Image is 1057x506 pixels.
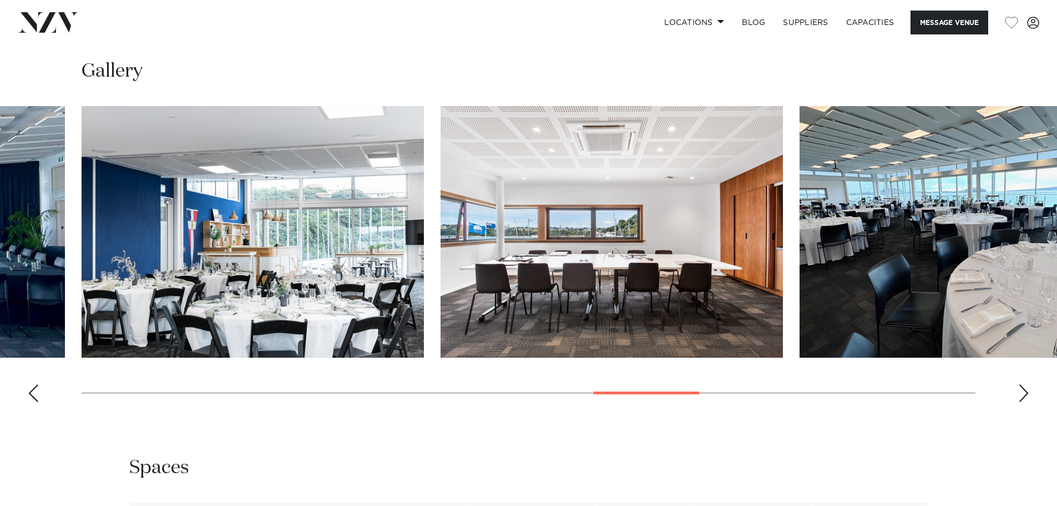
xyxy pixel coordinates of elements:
[774,11,837,34] a: SUPPLIERS
[82,106,424,358] swiper-slide: 13 / 21
[82,59,143,84] h2: Gallery
[655,11,733,34] a: Locations
[733,11,774,34] a: BLOG
[837,11,903,34] a: Capacities
[18,12,78,32] img: nzv-logo.png
[129,455,189,480] h2: Spaces
[441,106,783,358] swiper-slide: 14 / 21
[911,11,988,34] button: Message Venue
